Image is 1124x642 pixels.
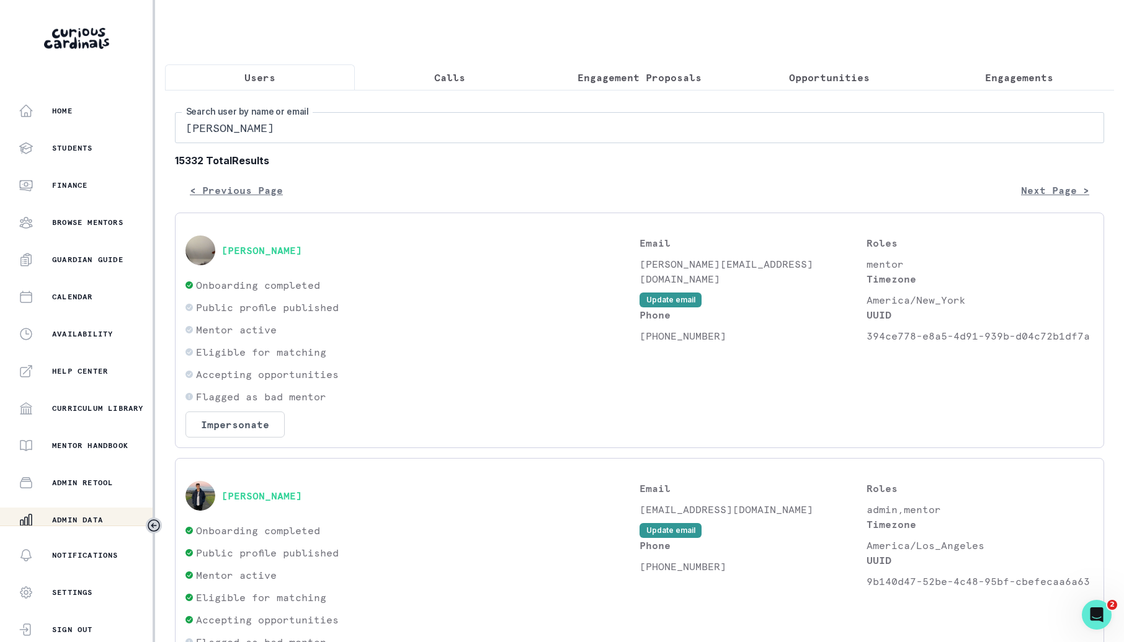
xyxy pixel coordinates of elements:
p: Public profile published [196,545,339,560]
p: Admin Data [52,515,103,525]
p: UUID [867,553,1094,568]
p: Browse Mentors [52,218,123,227]
p: Timezone [867,517,1094,532]
p: Calendar [52,292,93,302]
p: Engagements [985,70,1053,85]
p: Mentor active [196,568,277,583]
p: Email [640,481,867,496]
p: Accepting opportunities [196,367,339,382]
button: [PERSON_NAME] [221,490,302,502]
p: Phone [640,307,867,322]
button: [PERSON_NAME] [221,244,302,257]
p: 394ce778-e8a5-4d91-939b-d04c72b1df7a [867,328,1094,343]
p: Accepting opportunities [196,612,339,627]
p: 9b140d47-52be-4c48-95bf-cbefecaa6a63 [867,574,1094,589]
p: Help Center [52,366,108,376]
p: Onboarding completed [196,523,320,538]
p: America/Los_Angeles [867,538,1094,553]
p: admin,mentor [867,502,1094,517]
p: Settings [52,587,93,597]
p: UUID [867,307,1094,322]
p: Guardian Guide [52,255,123,265]
p: [PHONE_NUMBER] [640,559,867,574]
p: Onboarding completed [196,278,320,292]
p: Email [640,235,867,250]
p: Availability [52,329,113,339]
p: [EMAIL_ADDRESS][DOMAIN_NAME] [640,502,867,517]
p: [PHONE_NUMBER] [640,328,867,343]
p: Finance [52,180,87,190]
button: Update email [640,523,702,538]
p: Calls [434,70,465,85]
p: Mentor active [196,322,277,337]
button: Toggle sidebar [146,517,162,534]
p: Mentor Handbook [52,441,128,451]
p: mentor [867,257,1094,271]
b: 15332 Total Results [175,153,1104,168]
p: Students [52,143,93,153]
p: Phone [640,538,867,553]
p: Engagement Proposals [578,70,702,85]
p: Admin Retool [52,478,113,488]
p: Roles [867,235,1094,250]
p: Public profile published [196,300,339,315]
p: Flagged as bad mentor [196,389,326,404]
p: Notifications [52,550,118,560]
p: Users [244,70,275,85]
p: Roles [867,481,1094,496]
p: Opportunities [789,70,870,85]
span: 2 [1107,600,1117,610]
p: Timezone [867,271,1094,286]
p: [PERSON_NAME][EMAIL_ADDRESS][DOMAIN_NAME] [640,257,867,286]
button: Impersonate [185,411,285,438]
button: Next Page > [1006,178,1104,203]
button: < Previous Page [175,178,298,203]
p: Sign Out [52,625,93,635]
iframe: Intercom live chat [1082,600,1112,630]
p: Home [52,106,73,116]
p: Eligible for matching [196,590,326,605]
img: Curious Cardinals Logo [44,28,109,49]
button: Update email [640,292,702,307]
p: America/New_York [867,292,1094,307]
p: Eligible for matching [196,345,326,359]
p: Curriculum Library [52,403,144,413]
